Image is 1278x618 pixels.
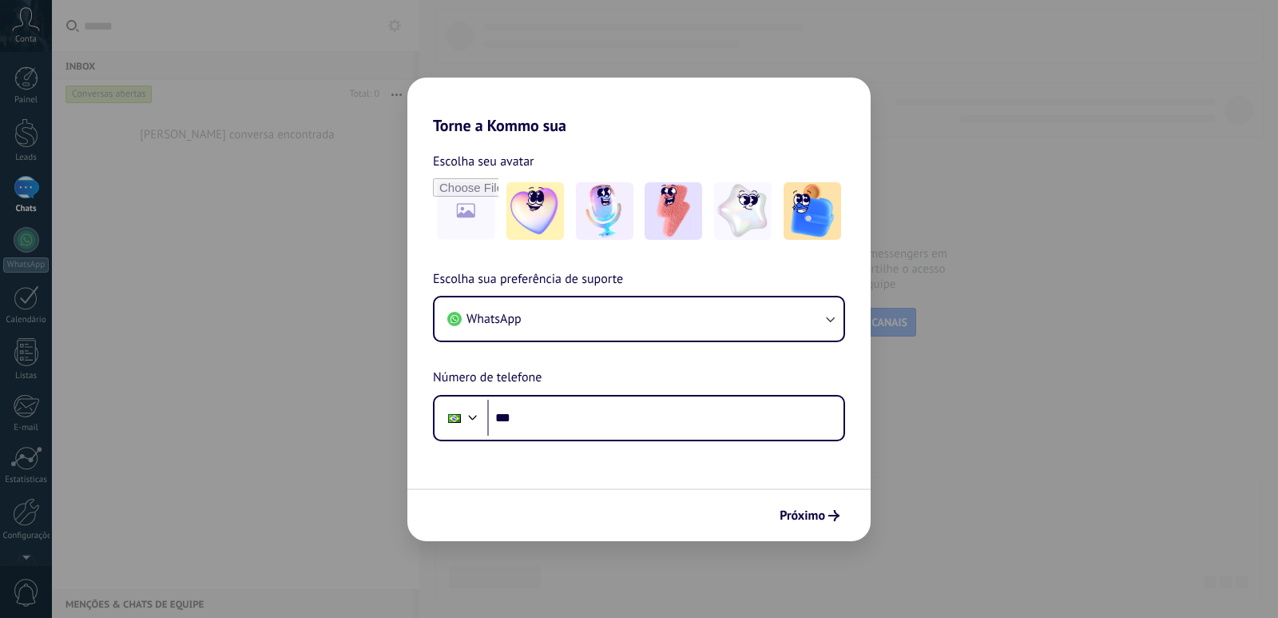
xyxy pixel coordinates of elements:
span: Escolha sua preferência de suporte [433,269,623,290]
span: WhatsApp [466,311,522,327]
img: -3.jpeg [645,182,702,240]
button: WhatsApp [435,297,843,341]
div: Brazil: + 55 [439,401,470,435]
img: -2.jpeg [576,182,633,240]
span: Próximo [780,510,825,521]
span: Número de telefone [433,368,542,389]
button: Próximo [772,502,847,529]
h2: Torne a Kommo sua [407,78,871,135]
span: Escolha seu avatar [433,151,534,172]
img: -5.jpeg [784,182,841,240]
img: -1.jpeg [506,182,564,240]
img: -4.jpeg [714,182,772,240]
